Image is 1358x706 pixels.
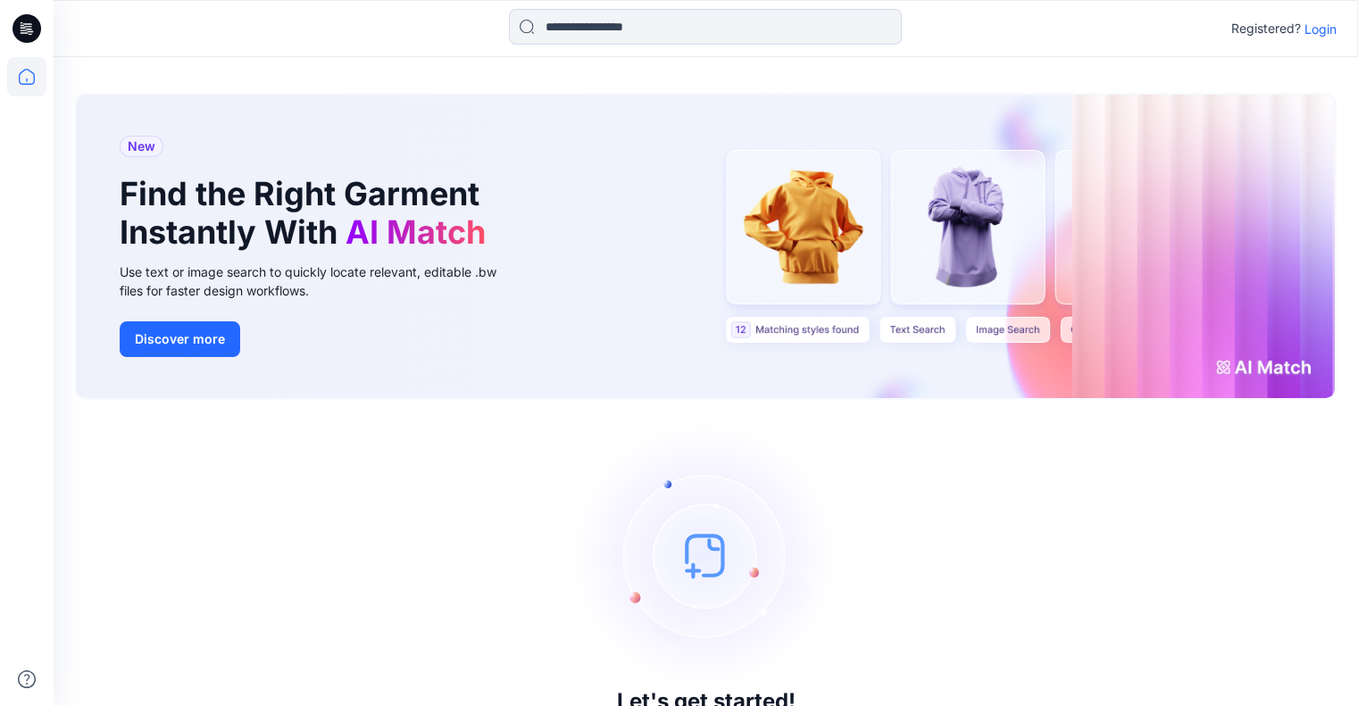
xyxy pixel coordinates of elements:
[1304,20,1337,38] p: Login
[572,421,840,689] img: empty-state-image.svg
[346,212,486,252] span: AI Match
[120,175,495,252] h1: Find the Right Garment Instantly With
[1231,18,1301,39] p: Registered?
[128,136,155,157] span: New
[120,321,240,357] button: Discover more
[120,262,521,300] div: Use text or image search to quickly locate relevant, editable .bw files for faster design workflows.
